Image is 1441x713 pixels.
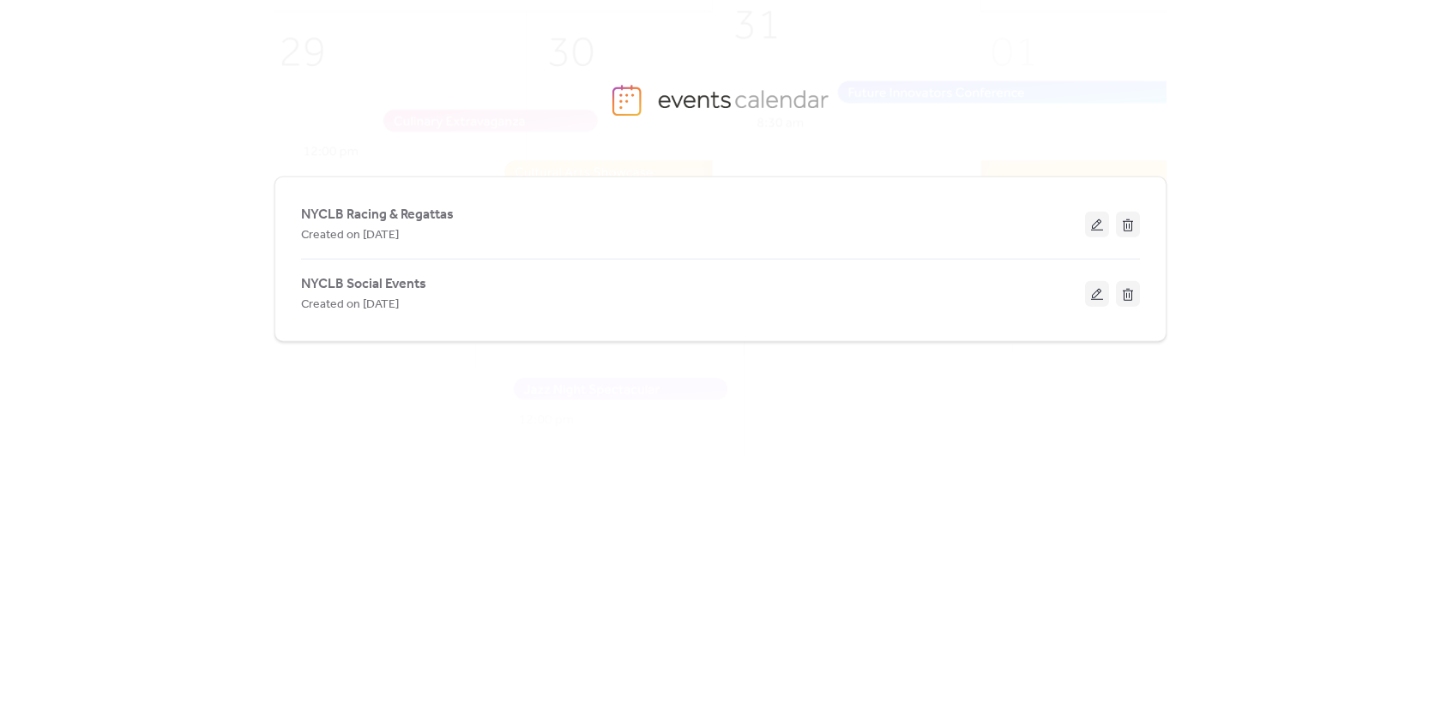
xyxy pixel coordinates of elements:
[301,205,454,225] span: NYCLB Racing & Regattas
[301,279,426,289] a: NYCLB Social Events
[301,274,426,295] span: NYCLB Social Events
[301,210,454,219] a: NYCLB Racing & Regattas
[301,225,399,246] span: Created on [DATE]
[301,295,399,315] span: Created on [DATE]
